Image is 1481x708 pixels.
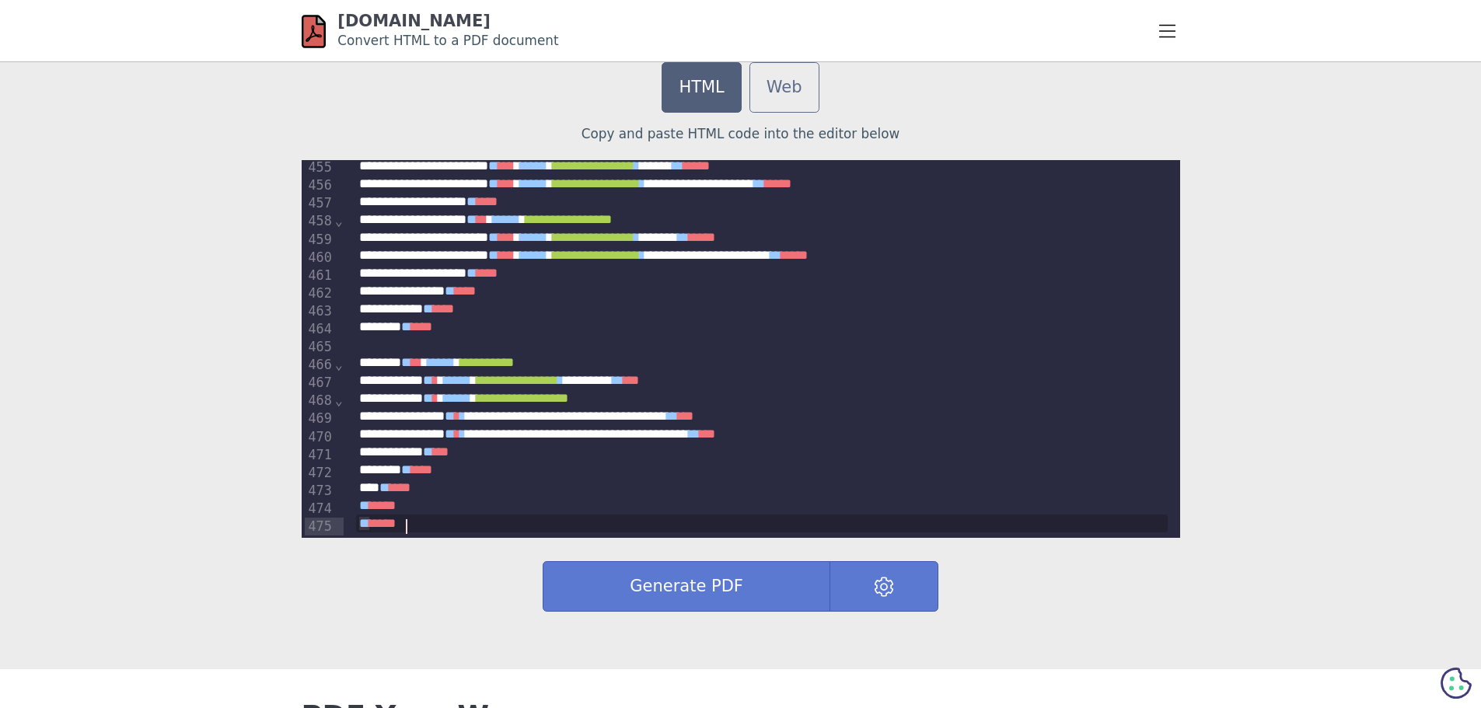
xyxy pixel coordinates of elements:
div: 461 [305,267,334,284]
svg: Cookie Preferences [1441,668,1472,699]
a: Web [749,62,819,113]
div: 474 [305,500,334,518]
div: 475 [305,518,334,535]
div: 463 [305,302,334,320]
img: html-pdf.net [302,14,327,49]
small: Convert HTML to a PDF document [337,33,558,48]
div: 462 [305,284,334,302]
div: 467 [305,374,334,392]
div: 471 [305,446,334,464]
div: 470 [305,428,334,446]
span: Fold line [334,392,344,408]
div: 472 [305,464,334,482]
div: 457 [305,194,334,212]
button: Generate PDF [543,561,830,612]
p: Copy and paste HTML code into the editor below [302,124,1180,144]
div: 473 [305,482,334,500]
a: [DOMAIN_NAME] [337,12,491,30]
div: 460 [305,249,334,267]
div: 469 [305,410,334,427]
span: Fold line [334,357,344,372]
div: 456 [305,176,334,194]
span: Fold line [334,213,344,228]
div: 464 [305,320,334,338]
div: 459 [305,231,334,249]
div: 465 [305,338,334,356]
a: HTML [662,62,741,113]
div: 468 [305,392,334,410]
div: 458 [305,212,334,230]
div: 455 [305,159,334,176]
div: 466 [305,356,334,374]
div: 476 [305,535,334,553]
